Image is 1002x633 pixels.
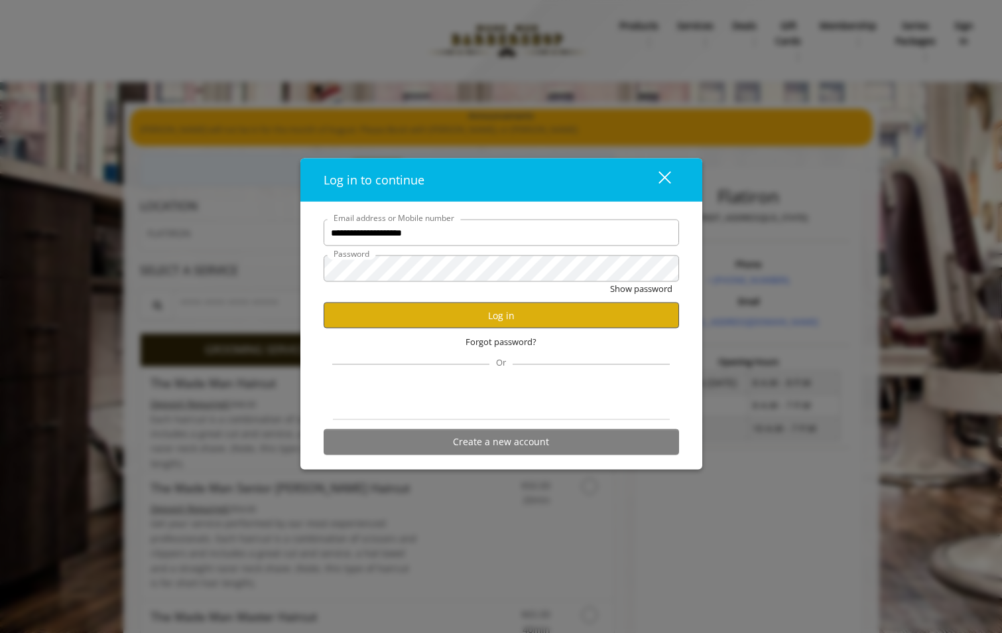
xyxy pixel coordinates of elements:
[327,247,376,260] label: Password
[434,382,568,411] iframe: Sign in with Google Button
[324,303,679,328] button: Log in
[324,220,679,246] input: Email address or Mobile number
[466,335,536,349] span: Forgot password?
[324,429,679,455] button: Create a new account
[324,172,424,188] span: Log in to continue
[610,282,672,296] button: Show password
[327,212,461,224] label: Email address or Mobile number
[634,167,679,194] button: close dialog
[489,356,513,368] span: Or
[324,255,679,282] input: Password
[643,170,670,190] div: close dialog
